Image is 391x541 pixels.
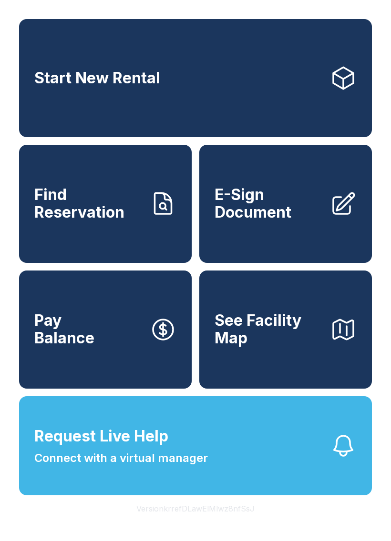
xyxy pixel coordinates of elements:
span: Connect with a virtual manager [34,450,208,467]
button: Request Live HelpConnect with a virtual manager [19,396,372,495]
span: Start New Rental [34,70,160,87]
span: Find Reservation [34,186,142,221]
a: Start New Rental [19,19,372,137]
span: Pay Balance [34,312,94,347]
button: PayBalance [19,270,192,389]
button: See Facility Map [199,270,372,389]
a: Find Reservation [19,145,192,263]
span: See Facility Map [215,312,322,347]
a: E-Sign Document [199,145,372,263]
span: Request Live Help [34,425,168,448]
span: E-Sign Document [215,186,322,221]
button: VersionkrrefDLawElMlwz8nfSsJ [129,495,262,522]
